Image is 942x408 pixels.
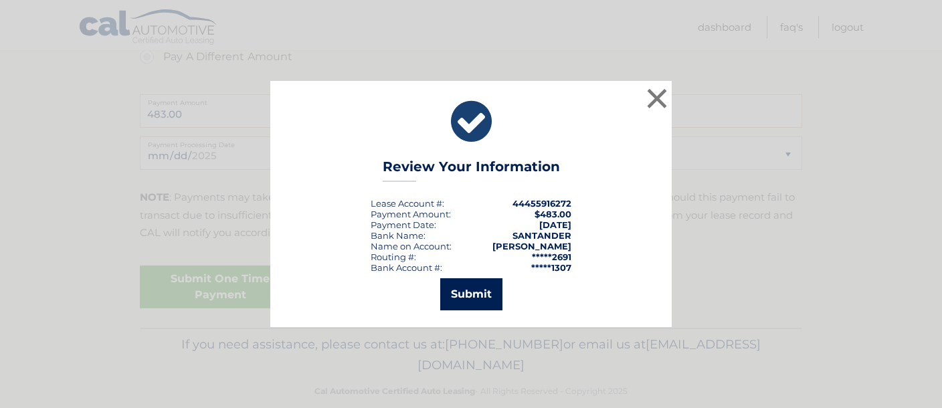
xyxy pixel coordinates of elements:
[644,85,670,112] button: ×
[512,198,571,209] strong: 44455916272
[371,198,444,209] div: Lease Account #:
[492,241,571,251] strong: [PERSON_NAME]
[539,219,571,230] span: [DATE]
[371,262,442,273] div: Bank Account #:
[512,230,571,241] strong: SANTANDER
[440,278,502,310] button: Submit
[371,219,436,230] div: :
[535,209,571,219] span: $483.00
[383,159,560,182] h3: Review Your Information
[371,219,434,230] span: Payment Date
[371,251,416,262] div: Routing #:
[371,209,451,219] div: Payment Amount:
[371,230,426,241] div: Bank Name:
[371,241,452,251] div: Name on Account:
